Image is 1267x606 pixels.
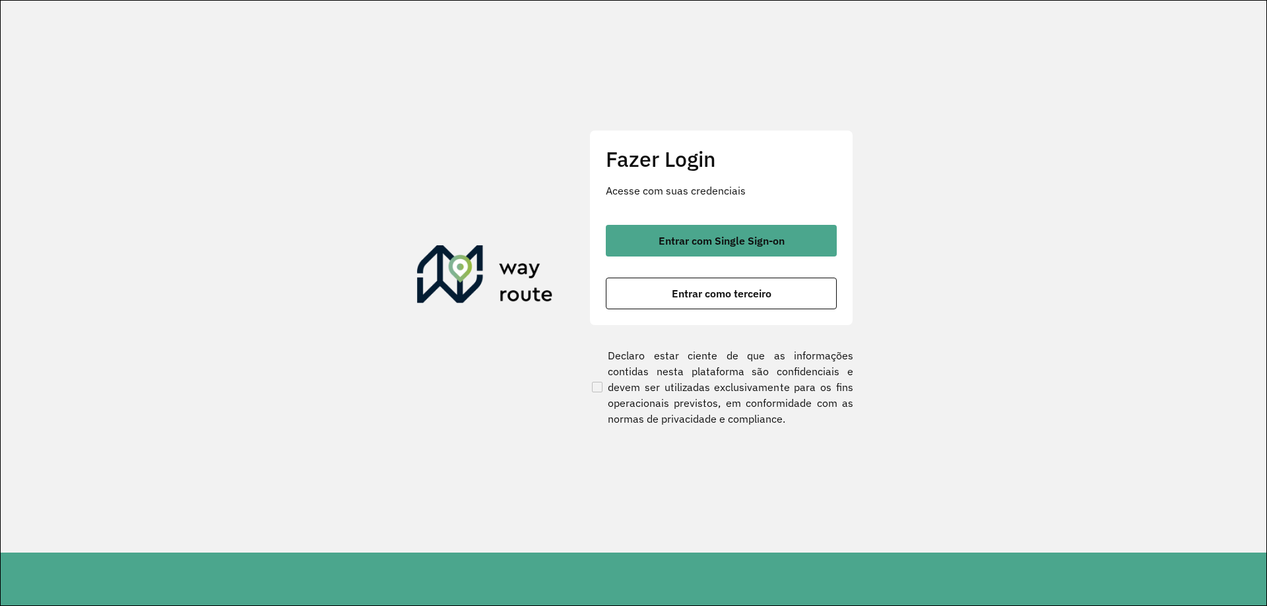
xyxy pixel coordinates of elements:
img: Roteirizador AmbevTech [417,245,553,309]
span: Entrar com Single Sign-on [659,235,785,246]
p: Acesse com suas credenciais [606,183,837,198]
span: Entrar como terceiro [672,288,771,299]
label: Declaro estar ciente de que as informações contidas nesta plataforma são confidenciais e devem se... [589,348,853,427]
h2: Fazer Login [606,146,837,171]
button: button [606,225,837,257]
button: button [606,278,837,309]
